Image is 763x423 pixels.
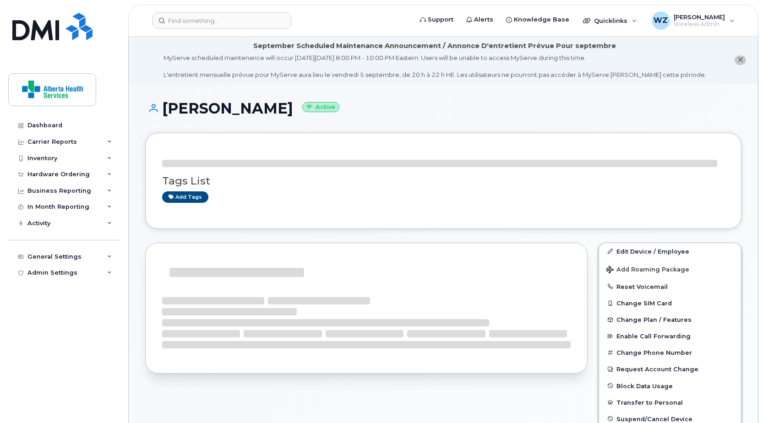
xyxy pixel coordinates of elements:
[599,344,741,361] button: Change Phone Number
[735,55,746,65] button: close notification
[599,361,741,377] button: Request Account Change
[616,333,691,340] span: Enable Call Forwarding
[253,41,616,51] div: September Scheduled Maintenance Announcement / Annonce D'entretient Prévue Pour septembre
[616,316,692,323] span: Change Plan / Features
[606,266,689,275] span: Add Roaming Package
[599,328,741,344] button: Enable Call Forwarding
[616,415,692,422] span: Suspend/Cancel Device
[599,243,741,260] a: Edit Device / Employee
[599,278,741,295] button: Reset Voicemail
[302,102,339,113] small: Active
[599,295,741,311] button: Change SIM Card
[163,54,706,79] div: MyServe scheduled maintenance will occur [DATE][DATE] 8:00 PM - 10:00 PM Eastern. Users will be u...
[145,100,741,116] h1: [PERSON_NAME]
[162,191,208,203] a: Add tags
[599,378,741,394] button: Block Data Usage
[599,311,741,328] button: Change Plan / Features
[599,260,741,278] button: Add Roaming Package
[162,175,725,187] h3: Tags List
[599,394,741,411] button: Transfer to Personal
